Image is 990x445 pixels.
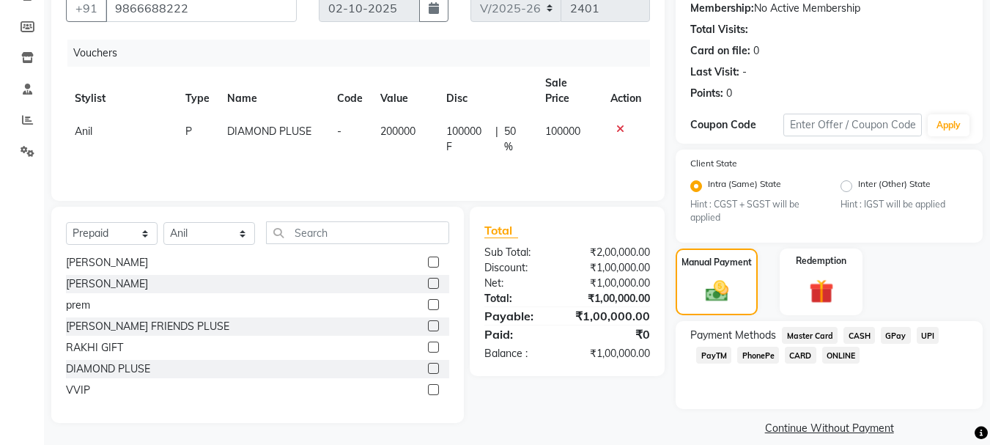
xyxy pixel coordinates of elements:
div: Points: [690,86,723,101]
th: Stylist [66,67,177,115]
input: Enter Offer / Coupon Code [783,114,922,136]
div: Membership: [690,1,754,16]
span: DIAMOND PLUSE [227,125,311,138]
th: Disc [437,67,536,115]
div: Card on file: [690,43,750,59]
th: Name [218,67,328,115]
label: Client State [690,157,737,170]
th: Value [372,67,437,115]
span: ONLINE [822,347,860,364]
span: | [495,124,498,155]
small: Hint : CGST + SGST will be applied [690,198,818,225]
div: No Active Membership [690,1,968,16]
div: Total: [473,291,567,306]
input: Search [266,221,449,244]
div: DIAMOND PLUSE [66,361,150,377]
span: Master Card [782,327,838,344]
span: PayTM [696,347,731,364]
img: _cash.svg [698,278,736,304]
div: 0 [726,86,732,101]
span: 100000 [545,125,580,138]
div: VVIP [66,383,90,398]
th: Action [602,67,650,115]
span: Payment Methods [690,328,776,343]
div: Coupon Code [690,117,783,133]
div: Vouchers [67,40,661,67]
span: GPay [881,327,911,344]
div: 0 [753,43,759,59]
a: Continue Without Payment [679,421,980,436]
div: Paid: [473,326,567,343]
img: _gift.svg [802,276,841,306]
div: Net: [473,276,567,291]
span: PhonePe [737,347,779,364]
span: CASH [843,327,875,344]
span: Total [484,223,518,238]
label: Inter (Other) State [858,177,931,195]
div: Last Visit: [690,65,739,80]
span: 200000 [380,125,415,138]
div: RAKHI GIFT [66,340,123,356]
div: ₹1,00,000.00 [567,291,661,306]
span: CARD [785,347,816,364]
div: - [742,65,747,80]
span: - [337,125,341,138]
div: Balance : [473,346,567,361]
div: ₹1,00,000.00 [564,307,661,325]
div: ₹1,00,000.00 [567,346,661,361]
label: Redemption [796,254,846,268]
div: ₹1,00,000.00 [567,260,661,276]
div: [PERSON_NAME] FRIENDS PLUSE [66,319,229,334]
td: P [177,115,218,163]
div: ₹1,00,000.00 [567,276,661,291]
div: Total Visits: [690,22,748,37]
div: Payable: [473,307,564,325]
span: 100000 F [446,124,490,155]
small: Hint : IGST will be applied [841,198,968,211]
span: 50 % [504,124,528,155]
div: [PERSON_NAME] [66,276,148,292]
label: Intra (Same) State [708,177,781,195]
th: Sale Price [536,67,602,115]
label: Manual Payment [681,256,752,269]
button: Apply [928,114,969,136]
div: Sub Total: [473,245,567,260]
div: ₹2,00,000.00 [567,245,661,260]
div: [PERSON_NAME] [66,255,148,271]
div: ₹0 [567,326,661,343]
div: prem [66,298,90,313]
th: Type [177,67,218,115]
span: UPI [917,327,939,344]
span: Anil [75,125,92,138]
div: Discount: [473,260,567,276]
th: Code [328,67,372,115]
